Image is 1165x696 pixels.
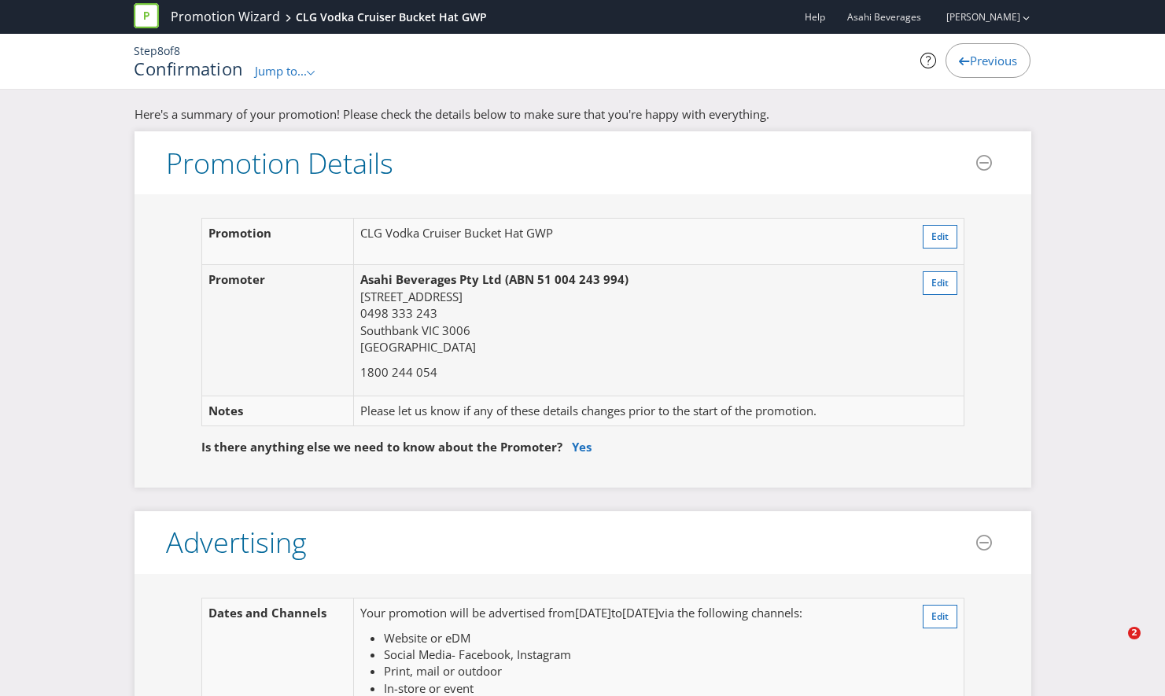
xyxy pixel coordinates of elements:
span: 2 [1128,627,1141,639]
span: In-store or event [384,680,474,696]
td: Promotion [201,219,354,265]
span: 3006 [442,322,470,338]
span: Asahi Beverages [847,10,921,24]
span: Southbank [360,322,418,338]
span: Promoter [208,271,265,287]
p: Here's a summary of your promotion! Please check the details below to make sure that you're happy... [135,106,1031,123]
iframe: Intercom live chat [1096,627,1134,665]
span: Edit [931,230,949,243]
span: Social Media [384,646,452,662]
span: (ABN 51 004 243 994) [505,271,629,287]
a: Help [805,10,825,24]
span: Website or eDM [384,630,470,646]
td: CLG Vodka Cruiser Bucket Hat GWP [354,219,898,265]
span: Edit [931,609,949,623]
span: 8 [174,43,180,58]
span: via the following channels: [658,605,802,621]
span: to [611,605,622,621]
span: 0498 333 243 [360,305,437,321]
a: Yes [572,439,592,455]
a: [PERSON_NAME] [931,10,1020,24]
span: Jump to... [255,63,307,79]
span: of [164,43,174,58]
span: Your promotion will be advertised from [360,605,575,621]
span: - Facebook, Instagram [452,646,571,662]
button: Edit [923,605,957,628]
button: Edit [923,225,957,249]
span: [STREET_ADDRESS] [360,289,463,304]
span: [DATE] [575,605,611,621]
h3: Promotion Details [166,148,393,179]
span: Print, mail or outdoor [384,663,502,679]
span: Step [134,43,157,58]
p: 1800 244 054 [360,364,891,381]
span: Previous [970,53,1017,68]
span: Is there anything else we need to know about the Promoter? [201,439,562,455]
td: Notes [201,396,354,425]
span: VIC [422,322,439,338]
span: [DATE] [622,605,658,621]
button: Edit [923,271,957,295]
span: Edit [931,276,949,289]
h1: Confirmation [134,59,243,78]
div: CLG Vodka Cruiser Bucket Hat GWP [296,9,487,25]
span: 8 [157,43,164,58]
h3: Advertising [166,527,307,558]
td: Please let us know if any of these details changes prior to the start of the promotion. [354,396,898,425]
span: [GEOGRAPHIC_DATA] [360,339,476,355]
a: Promotion Wizard [171,8,280,26]
span: Asahi Beverages Pty Ltd [360,271,502,287]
